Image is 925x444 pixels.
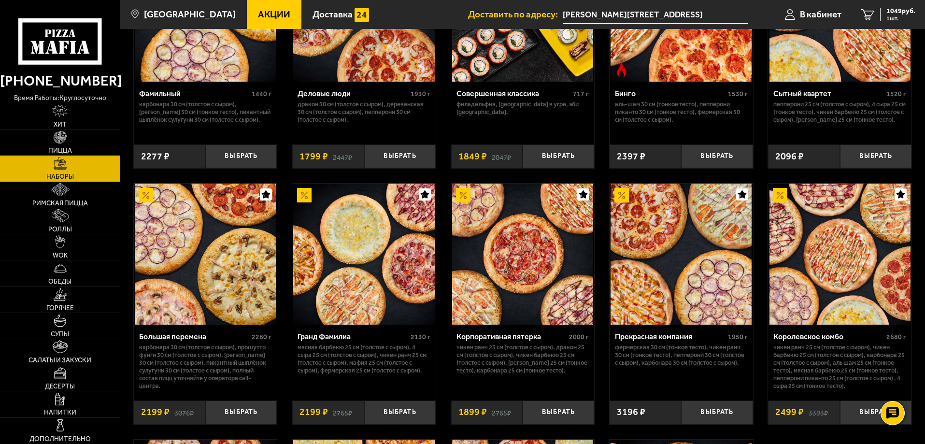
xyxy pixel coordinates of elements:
[809,407,828,417] s: 3393 ₽
[54,121,67,128] span: Хит
[615,344,748,367] p: Фермерская 30 см (тонкое тесто), Чикен Ранч 30 см (тонкое тесто), Пепперони 30 см (толстое с сыро...
[886,8,915,14] span: 1049 руб.
[299,152,328,161] span: 1799 ₽
[355,8,369,22] img: 15daf4d41897b9f0e9f617042186c801.svg
[139,89,250,98] div: Фамильный
[48,278,71,285] span: Обеды
[139,100,272,124] p: Карбонара 30 см (толстое с сыром), [PERSON_NAME] 30 см (тонкое тесто), Пикантный цыплёнок сулугун...
[681,144,753,168] button: Выбрать
[48,147,72,154] span: Пицца
[768,184,911,325] a: АкционныйКоролевское комбо
[492,152,511,161] s: 2047 ₽
[611,184,752,325] img: Прекрасная компания
[139,332,250,341] div: Большая перемена
[728,333,748,341] span: 1950 г
[569,333,589,341] span: 2000 г
[299,407,328,417] span: 2199 ₽
[769,184,911,325] img: Королевское комбо
[46,305,74,312] span: Горячее
[28,357,91,364] span: Салаты и закуски
[144,10,236,19] span: [GEOGRAPHIC_DATA]
[456,100,589,116] p: Филадельфия, [GEOGRAPHIC_DATA] в угре, Эби [GEOGRAPHIC_DATA].
[681,401,753,424] button: Выбрать
[252,333,271,341] span: 2280 г
[456,89,571,98] div: Совершенная классика
[134,184,277,325] a: АкционныйБольшая перемена
[615,332,726,341] div: Прекрасная компания
[800,10,841,19] span: В кабинет
[51,331,69,338] span: Супы
[523,401,594,424] button: Выбрать
[205,144,277,168] button: Выбрать
[617,407,645,417] span: 3196 ₽
[563,6,748,24] input: Ваш адрес доставки
[492,407,511,417] s: 2765 ₽
[773,344,906,390] p: Чикен Ранч 25 см (толстое с сыром), Чикен Барбекю 25 см (толстое с сыром), Карбонара 25 см (толст...
[205,401,277,424] button: Выбрать
[364,401,436,424] button: Выбрать
[297,188,312,202] img: Акционный
[773,332,884,341] div: Королевское комбо
[773,89,884,98] div: Сытный квартет
[252,90,271,98] span: 1440 г
[174,407,194,417] s: 3076 ₽
[523,144,594,168] button: Выбрать
[728,90,748,98] span: 1530 г
[610,184,753,325] a: АкционныйПрекрасная компания
[293,184,434,325] img: Гранд Фамилиа
[573,90,589,98] span: 717 г
[292,184,436,325] a: АкционныйГранд Фамилиа
[775,152,804,161] span: 2096 ₽
[298,100,430,124] p: Дракон 30 см (толстое с сыром), Деревенская 30 см (толстое с сыром), Пепперони 30 см (толстое с с...
[29,436,91,443] span: Дополнительно
[458,152,487,161] span: 1849 ₽
[48,226,72,233] span: Роллы
[451,184,595,325] a: АкционныйКорпоративная пятерка
[298,344,430,374] p: Мясная Барбекю 25 см (толстое с сыром), 4 сыра 25 см (толстое с сыром), Чикен Ранч 25 см (толстое...
[333,152,352,161] s: 2447 ₽
[452,184,593,325] img: Корпоративная пятерка
[141,407,170,417] span: 2199 ₽
[411,333,430,341] span: 2130 г
[44,409,76,416] span: Напитки
[258,10,290,19] span: Акции
[32,200,88,207] span: Римская пицца
[615,89,726,98] div: Бинго
[617,152,645,161] span: 2397 ₽
[456,344,589,374] p: Чикен Ранч 25 см (толстое с сыром), Дракон 25 см (толстое с сыром), Чикен Барбекю 25 см (толстое ...
[298,89,408,98] div: Деловые люди
[139,188,153,202] img: Акционный
[563,6,748,24] span: Пушкин, Павловское шоссе, 97
[456,188,470,202] img: Акционный
[614,62,629,77] img: Острое блюдо
[141,152,170,161] span: 2277 ₽
[458,407,487,417] span: 1899 ₽
[364,144,436,168] button: Выбрать
[46,173,74,180] span: Наборы
[333,407,352,417] s: 2765 ₽
[139,344,272,390] p: Карбонара 30 см (толстое с сыром), Прошутто Фунги 30 см (толстое с сыром), [PERSON_NAME] 30 см (т...
[840,144,911,168] button: Выбрать
[614,188,629,202] img: Акционный
[298,332,408,341] div: Гранд Фамилиа
[886,15,915,21] span: 1 шт.
[773,100,906,124] p: Пепперони 25 см (толстое с сыром), 4 сыра 25 см (тонкое тесто), Чикен Барбекю 25 см (толстое с сы...
[886,333,906,341] span: 2680 г
[135,184,276,325] img: Большая перемена
[313,10,353,19] span: Доставка
[773,188,787,202] img: Акционный
[840,401,911,424] button: Выбрать
[468,10,563,19] span: Доставить по адресу:
[456,332,567,341] div: Корпоративная пятерка
[53,252,68,259] span: WOK
[45,383,75,390] span: Десерты
[886,90,906,98] span: 1520 г
[775,407,804,417] span: 2499 ₽
[615,100,748,124] p: Аль-Шам 30 см (тонкое тесто), Пепперони Пиканто 30 см (тонкое тесто), Фермерская 30 см (толстое с...
[411,90,430,98] span: 1930 г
